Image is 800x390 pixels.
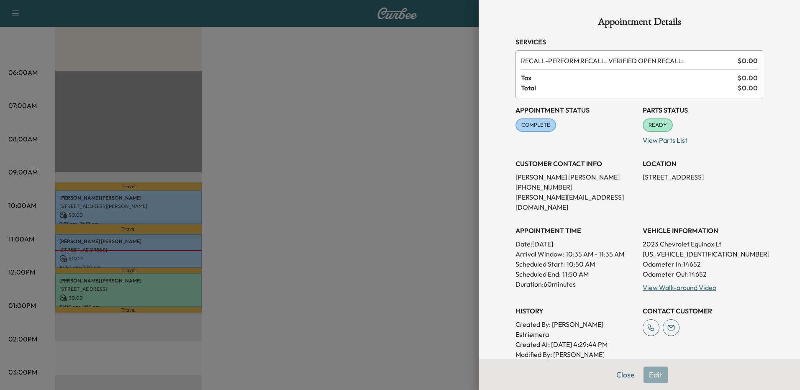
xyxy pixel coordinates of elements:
p: [PHONE_NUMBER] [515,182,636,192]
a: View Walk-around Video [643,283,716,292]
p: [STREET_ADDRESS] [643,172,763,182]
p: Arrival Window: [515,249,636,259]
p: View Parts List [643,132,763,145]
h3: Parts Status [643,105,763,115]
p: 10:50 AM [567,259,595,269]
p: [US_VEHICLE_IDENTIFICATION_NUMBER] [643,249,763,259]
p: Scheduled Start: [515,259,565,269]
span: PERFORM RECALL. VERIFIED OPEN RECALL: [521,56,734,66]
p: Date: [DATE] [515,239,636,249]
p: Created At : [DATE] 4:29:44 PM [515,339,636,349]
span: $ 0.00 [738,73,758,83]
h3: CONTACT CUSTOMER [643,306,763,316]
p: Odometer In: 14652 [643,259,763,269]
span: Total [521,83,738,93]
span: $ 0.00 [738,83,758,93]
p: Created By : [PERSON_NAME] Estriemera [515,319,636,339]
p: [PERSON_NAME] [PERSON_NAME] [515,172,636,182]
p: Duration: 60 minutes [515,279,636,289]
span: COMPLETE [516,121,555,129]
h3: History [515,306,636,316]
h3: LOCATION [643,159,763,169]
h1: Appointment Details [515,17,763,30]
p: Scheduled End: [515,269,561,279]
h3: Services [515,37,763,47]
h3: APPOINTMENT TIME [515,226,636,236]
span: $ 0.00 [738,56,758,66]
span: 10:35 AM - 11:35 AM [566,249,624,259]
p: 2023 Chevrolet Equinox Lt [643,239,763,249]
p: [PERSON_NAME][EMAIL_ADDRESS][DOMAIN_NAME] [515,192,636,212]
span: Tax [521,73,738,83]
h3: Appointment Status [515,105,636,115]
button: Close [611,367,640,383]
p: Odometer Out: 14652 [643,269,763,279]
p: Modified By : [PERSON_NAME] [515,349,636,359]
p: 11:50 AM [562,269,589,279]
h3: CUSTOMER CONTACT INFO [515,159,636,169]
h3: VEHICLE INFORMATION [643,226,763,236]
span: READY [644,121,672,129]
